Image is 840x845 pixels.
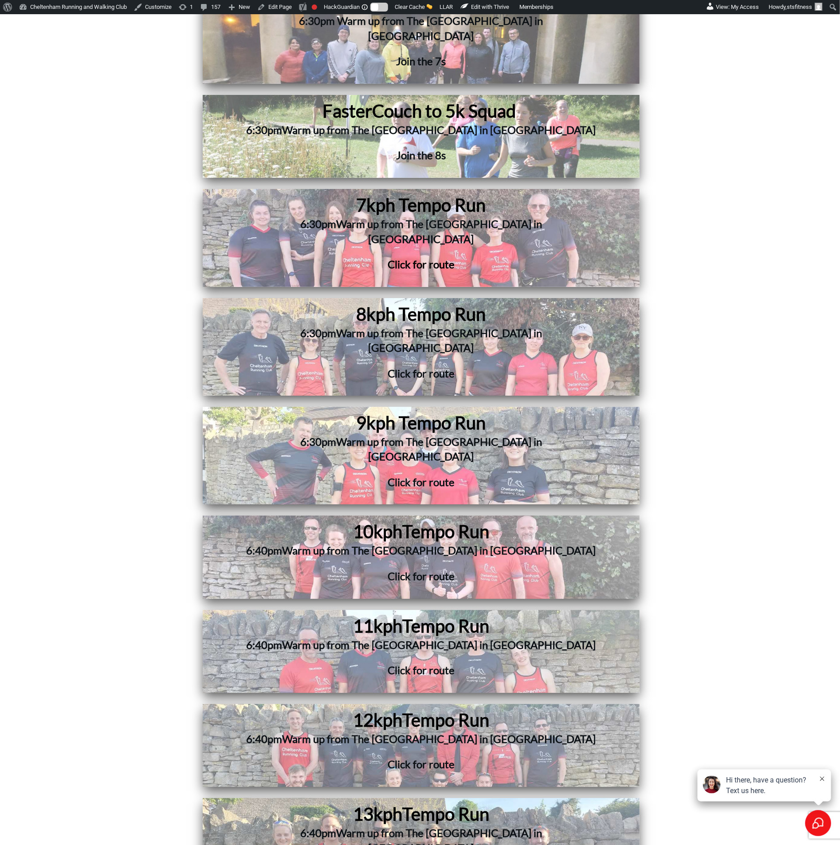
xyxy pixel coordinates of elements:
span: 6:30pm [300,217,336,230]
div: Focus keyphrase not set [312,4,317,10]
span: Warm up from The [GEOGRAPHIC_DATA] in [GEOGRAPHIC_DATA] [283,639,596,652]
span: 6:40pm [247,733,283,746]
span: Warm up from The [GEOGRAPHIC_DATA] in [GEOGRAPHIC_DATA] [283,733,596,746]
span: 6:40pm [247,544,283,557]
span: Click for route [388,258,455,271]
span: Clear Cache [395,4,425,10]
span: 8kph Tempo Run [357,303,486,325]
span: Warm up from The [GEOGRAPHIC_DATA] in [GEOGRAPHIC_DATA] [283,544,596,557]
span: Join the 8s [396,149,446,161]
span: 6:40pm [300,827,336,840]
span: 12kph [353,710,402,731]
span: 13kph [353,804,402,825]
span: Couch to 5k Squad [373,100,516,122]
span: 6:40pm [247,639,283,652]
span: Tempo Run [402,804,489,825]
img: 🧽 [427,4,432,9]
span: Click for route [388,758,455,771]
span: 6:30pm [300,326,336,339]
span: Tempo Run [402,521,489,542]
span: 6:30pm [247,123,283,136]
span: 6:30pm [300,436,336,448]
span: Tempo Run [402,616,489,637]
h1: 10kph [239,520,603,543]
span: Click for route [388,476,455,489]
span: Warm up from The [GEOGRAPHIC_DATA] in [GEOGRAPHIC_DATA] [283,123,596,136]
span: 6:30pm Warm up from The [GEOGRAPHIC_DATA] in [GEOGRAPHIC_DATA] [299,14,543,42]
span: 9kph Tempo Run [357,413,486,434]
span: 11kph [353,616,402,637]
span: Warm up from The [GEOGRAPHIC_DATA] in [GEOGRAPHIC_DATA] [336,326,542,354]
span: Warm up from The [GEOGRAPHIC_DATA] in [GEOGRAPHIC_DATA] [336,436,542,464]
span: 7kph Tempo Run [357,194,486,216]
span: Click for route [388,367,455,380]
span: Faster [323,100,373,122]
span: Warm up from The [GEOGRAPHIC_DATA] in [GEOGRAPHIC_DATA] [336,217,542,245]
span: Tempo Run [402,710,489,731]
span: stsfitness [787,4,812,10]
span: Join the 7s [396,55,446,67]
span: Click for route [388,570,455,583]
span: Click for route [388,664,455,677]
